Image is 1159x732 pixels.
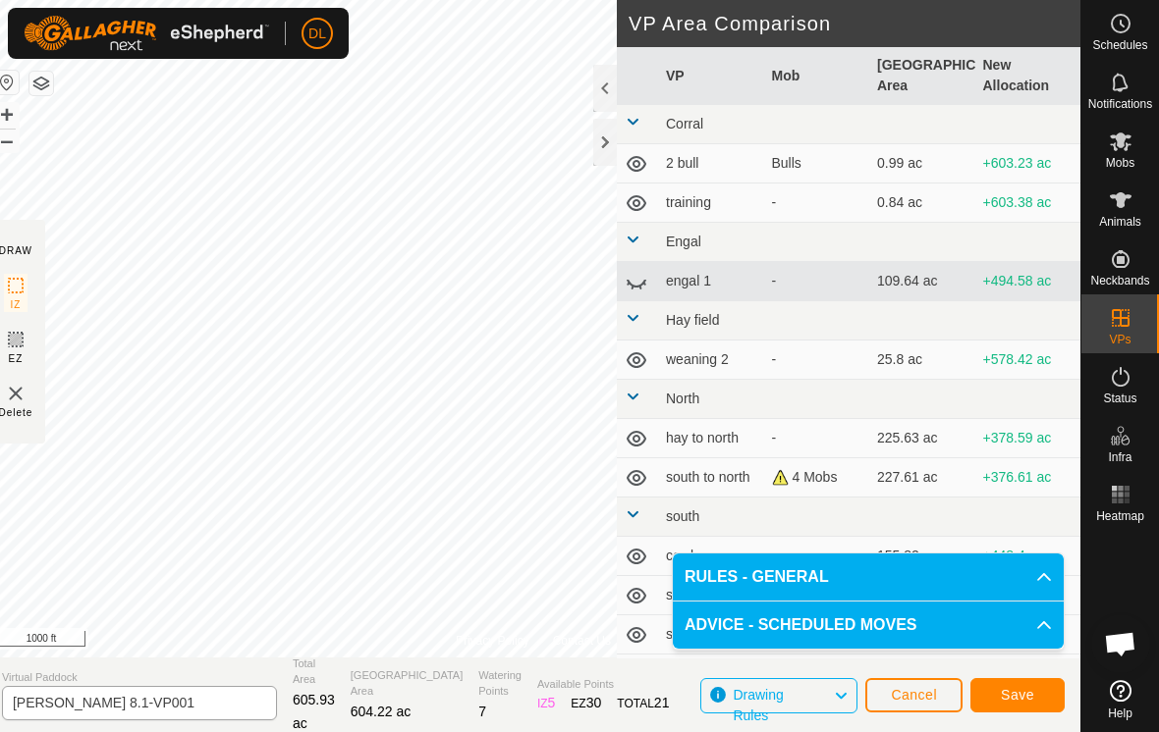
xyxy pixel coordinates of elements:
td: weaning 2 [658,340,764,380]
td: +578.42 ac [975,340,1081,380]
span: VPs [1109,334,1131,345]
button: Map Layers [29,72,53,95]
td: 0.99 ac [869,144,975,183]
td: +376.61 ac [975,458,1081,497]
td: south [658,576,764,615]
span: Notifications [1088,98,1152,110]
td: 151.87 ac [869,654,975,694]
td: 227.61 ac [869,458,975,497]
span: Total Area [293,655,335,688]
div: Open chat [1091,614,1150,673]
span: 5 [548,695,556,710]
div: - [772,349,862,370]
p-accordion-header: RULES - GENERAL [673,553,1064,601]
span: Animals [1099,216,1141,228]
td: training [658,183,764,223]
span: Infra [1108,451,1131,463]
span: EZ [9,351,24,366]
td: 155.82 ac [869,537,975,576]
td: +448.4 ac [975,537,1081,576]
div: TOTAL [617,693,669,713]
span: Save [1001,687,1034,703]
p-accordion-header: ADVICE - SCHEDULED MOVES [673,601,1064,649]
span: [GEOGRAPHIC_DATA] Area [351,667,464,700]
span: Virtual Paddock [2,669,277,686]
h2: VP Area Comparison [629,12,1080,35]
span: Drawing Rules [733,687,783,723]
td: south move [658,654,764,694]
span: Status [1103,392,1136,404]
td: +603.23 ac [975,144,1081,183]
span: Help [1108,707,1132,719]
div: EZ [571,693,601,713]
td: cowboy move [658,537,764,576]
a: Contact Us [553,632,611,650]
td: 225.63 ac [869,419,975,458]
div: - [772,546,862,566]
span: 605.93 ac [293,692,335,731]
span: IZ [10,297,21,312]
div: - [772,428,862,448]
td: 109.64 ac [869,262,975,301]
td: hay to north [658,419,764,458]
span: North [666,391,699,406]
div: IZ [537,693,555,713]
td: 0.84 ac [869,183,975,223]
th: New Allocation [975,47,1081,105]
button: Save [970,678,1065,712]
span: Cancel [891,687,937,703]
td: 25.8 ac [869,340,975,380]
th: [GEOGRAPHIC_DATA] Area [869,47,975,105]
img: Gallagher Logo [24,16,269,51]
span: Hay field [666,312,719,328]
td: south 1 [658,615,764,654]
span: RULES - GENERAL [685,565,829,589]
img: VP [4,382,28,405]
span: south [666,508,699,524]
td: +494.58 ac [975,262,1081,301]
td: +603.38 ac [975,183,1081,223]
span: Mobs [1106,157,1134,169]
td: +452.35 ac [975,654,1081,694]
span: Engal [666,234,701,249]
th: Mob [764,47,870,105]
a: Privacy Policy [456,632,529,650]
span: 604.22 ac [351,704,412,719]
a: Help [1081,672,1159,727]
button: Cancel [865,678,963,712]
span: ADVICE - SCHEDULED MOVES [685,613,916,637]
span: Neckbands [1090,275,1149,287]
div: Bulls [772,153,862,174]
span: Heatmap [1096,510,1144,522]
td: 2 bull [658,144,764,183]
span: DL [308,24,326,44]
div: - [772,192,862,213]
td: south to north [658,458,764,497]
div: - [772,271,862,291]
span: 21 [654,695,670,710]
span: Watering Points [478,667,522,700]
span: Corral [666,116,703,131]
span: Schedules [1092,39,1147,51]
td: engal 1 [658,262,764,301]
span: 30 [586,695,602,710]
div: 4 Mobs [772,467,862,488]
span: Available Points [537,676,670,693]
td: +378.59 ac [975,419,1081,458]
th: VP [658,47,764,105]
span: 7 [478,704,486,719]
